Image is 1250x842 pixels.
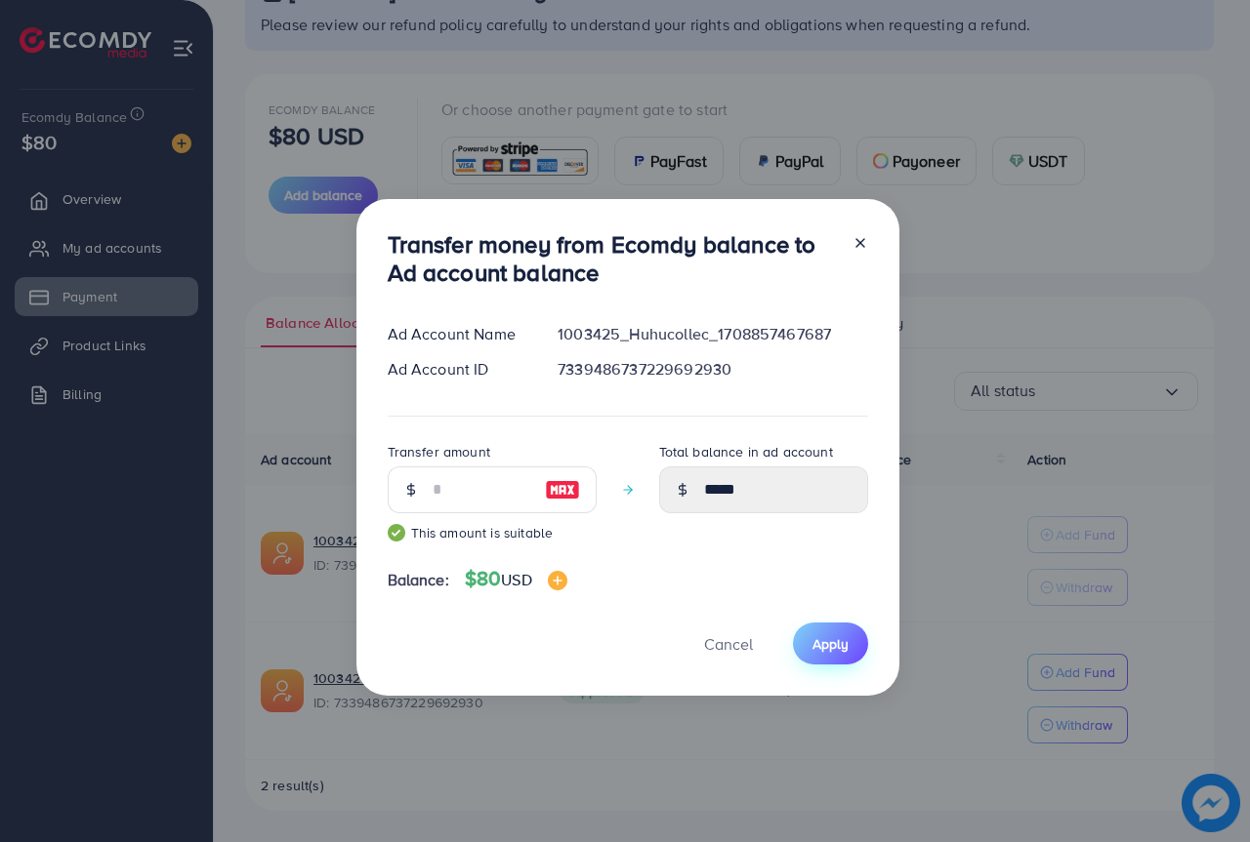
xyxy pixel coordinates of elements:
div: 1003425_Huhucollec_1708857467687 [542,323,883,345]
span: Cancel [704,633,753,655]
small: This amount is suitable [388,523,597,542]
div: Ad Account Name [372,323,543,345]
h3: Transfer money from Ecomdy balance to Ad account balance [388,230,837,287]
div: 7339486737229692930 [542,358,883,381]
img: image [548,571,567,590]
h4: $80 [465,567,567,591]
img: image [545,478,580,501]
div: Ad Account ID [372,358,543,381]
button: Cancel [680,622,777,664]
span: Apply [812,634,849,654]
span: Balance: [388,569,449,591]
label: Transfer amount [388,442,490,461]
span: USD [501,569,531,590]
img: guide [388,524,405,541]
label: Total balance in ad account [659,442,833,461]
button: Apply [793,622,868,664]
